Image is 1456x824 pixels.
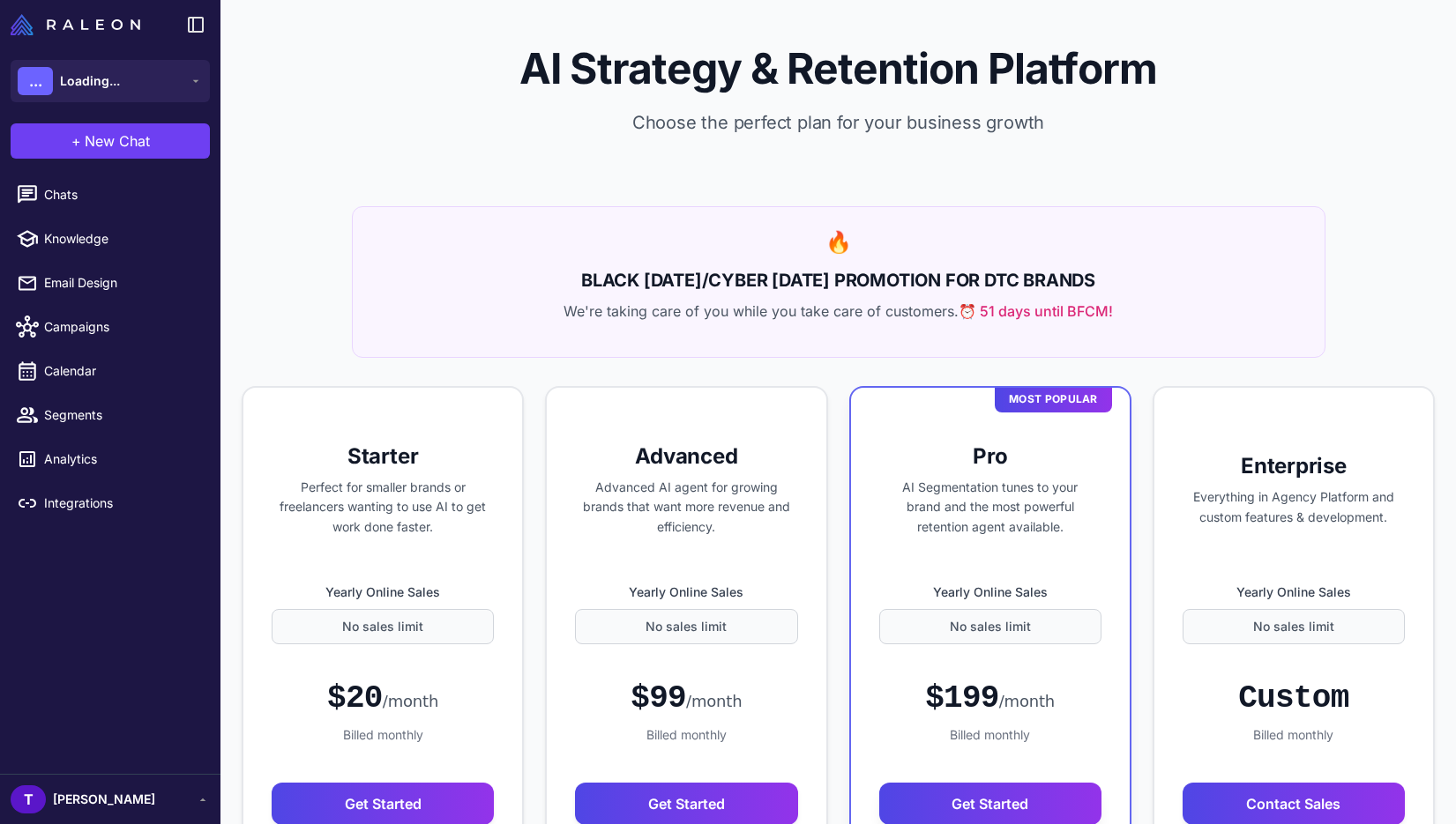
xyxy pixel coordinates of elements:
span: No sales limit [950,617,1031,636]
p: Choose the perfect plan for your business growth [249,109,1428,136]
p: Advanced AI agent for growing brands that want more revenue and efficiency. [575,478,797,538]
span: 🔥 [825,229,852,255]
p: We're taking care of you while you take care of customers. [374,301,1303,322]
div: Billed monthly [879,725,1101,745]
a: Analytics [7,441,213,478]
label: Yearly Online Sales [575,583,797,602]
span: Loading... [60,71,120,91]
h2: BLACK [DATE]/CYBER [DATE] PROMOTION FOR DTC BRANDS [374,267,1303,293]
span: Campaigns [44,317,199,337]
span: ⏰ 51 days until BFCM! [959,301,1113,322]
span: Segments [44,405,199,425]
span: + [71,130,81,152]
h3: Pro [879,442,1101,471]
span: /month [999,692,1055,710]
div: Billed monthly [1183,725,1405,745]
h3: Enterprise [1183,452,1405,480]
p: Perfect for smaller brands or freelancers wanting to use AI to get work done faster. [272,478,494,538]
span: No sales limit [1253,617,1334,636]
span: No sales limit [646,617,727,636]
div: $199 [925,679,1055,718]
a: Chats [7,176,213,213]
span: Analytics [44,449,199,469]
a: Campaigns [7,308,213,345]
p: Everything in Agency Platform and custom features & development. [1183,487,1405,528]
label: Yearly Online Sales [879,583,1101,602]
span: /month [383,692,438,710]
span: [PERSON_NAME] [53,790,155,809]
img: Raleon Logo [11,14,140,35]
span: No sales limit [342,617,423,636]
span: Knowledge [44,229,199,249]
div: ... [18,67,53,95]
div: T [11,785,46,813]
button: ...Loading... [11,60,210,102]
div: Billed monthly [272,725,494,745]
span: /month [686,692,742,710]
span: New Chat [85,130,150,152]
span: Integrations [44,494,199,513]
button: +New Chat [11,123,210,159]
a: Email Design [7,264,213,301]
h1: AI Strategy & Retention Platform [249,42,1428,95]
a: Calendar [7,353,213,390]
span: Email Design [44,273,199,293]
a: Segments [7,397,213,434]
div: $99 [631,679,742,718]
div: Most Popular [995,386,1112,412]
div: $20 [327,679,438,718]
h3: Advanced [575,442,797,471]
a: Integrations [7,485,213,522]
label: Yearly Online Sales [272,583,494,602]
a: Raleon Logo [11,14,147,35]
a: Knowledge [7,220,213,257]
span: Chats [44,185,199,204]
label: Yearly Online Sales [1183,583,1405,602]
div: Billed monthly [575,725,797,745]
div: Custom [1238,679,1348,718]
span: Calendar [44,361,199,381]
h3: Starter [272,442,494,471]
p: AI Segmentation tunes to your brand and the most powerful retention agent available. [879,478,1101,538]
